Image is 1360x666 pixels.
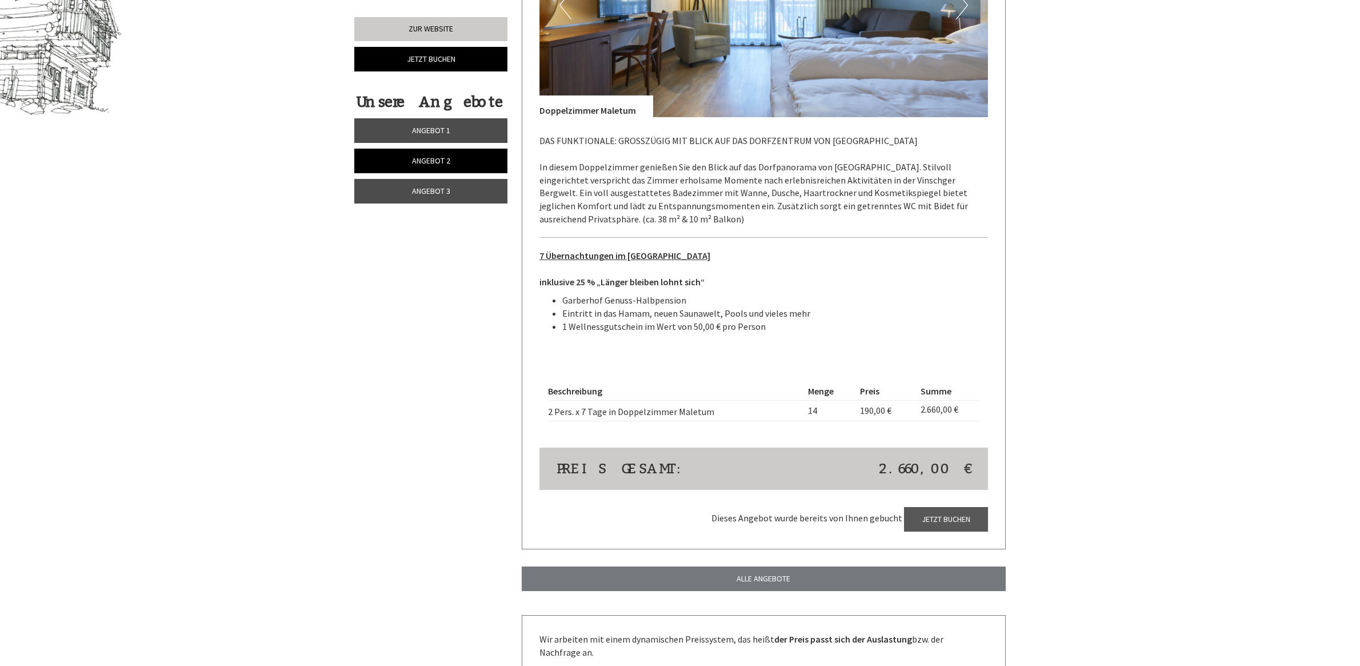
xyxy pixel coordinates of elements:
a: ALLE ANGEBOTE [522,567,1006,591]
span: Angebot 3 [412,186,450,196]
span: Angebot 1 [412,125,450,135]
p: Wir arbeiten mit einem dynamischen Preissystem, das heißt bzw. der Nachfrage an. [539,633,989,659]
span: Angebot 2 [412,155,450,166]
span: 2.660,00 € [879,459,971,478]
div: Doppelzimmer Maletum [539,95,653,117]
th: Menge [803,382,855,400]
div: Preis gesamt: [548,459,764,478]
li: 1 Wellnessgutschein im Wert von 50,00 € pro Person [562,320,989,333]
strong: inklusive 25 % „Länger bleiben lohnt sich“ [539,276,705,288]
th: Preis [855,382,916,400]
th: Summe [916,382,979,400]
td: 2 Pers. x 7 Tage in Doppelzimmer Maletum [548,400,803,421]
th: Beschreibung [548,382,803,400]
td: 14 [803,400,855,421]
span: Dieses Angebot wurde bereits von Ihnen gebucht [711,512,902,524]
td: 2.660,00 € [916,400,979,421]
span: 190,00 € [860,405,891,416]
li: Garberhof Genuss-Halbpension [562,294,989,307]
a: Zur Website [354,17,507,41]
strong: der Preis passt sich der Auslastung [774,633,912,645]
p: DAS FUNKTIONALE: GROSSZÜGIG MIT BLICK AUF DAS DORFZENTRUM VON [GEOGRAPHIC_DATA] In diesem Doppelz... [539,134,989,226]
div: Unsere Angebote [354,91,504,113]
a: Jetzt buchen [354,47,507,71]
u: 7 Übernachtungen im [GEOGRAPHIC_DATA] [539,250,710,261]
li: Eintritt in das Hamam, neuen Saunawelt, Pools und vieles mehr [562,307,989,320]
